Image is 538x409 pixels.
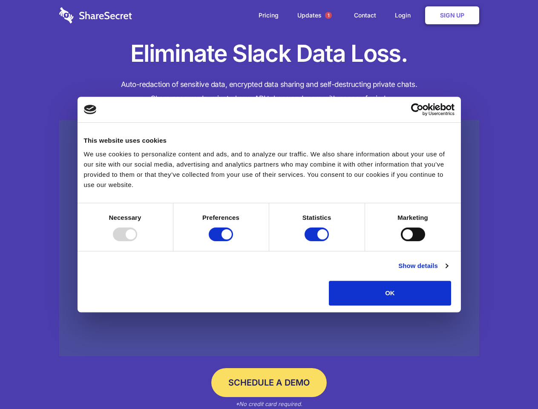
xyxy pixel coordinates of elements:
em: *No credit card required. [236,400,302,407]
a: Pricing [250,2,287,29]
a: Schedule a Demo [211,368,327,397]
img: logo [84,105,97,114]
h1: Eliminate Slack Data Loss. [59,38,479,69]
strong: Necessary [109,214,141,221]
strong: Marketing [397,214,428,221]
img: logo-wordmark-white-trans-d4663122ce5f474addd5e946df7df03e33cb6a1c49d2221995e7729f52c070b2.svg [59,7,132,23]
button: OK [329,281,451,305]
span: 1 [325,12,332,19]
div: We use cookies to personalize content and ads, and to analyze our traffic. We also share informat... [84,149,455,190]
h4: Auto-redaction of sensitive data, encrypted data sharing and self-destructing private chats. Shar... [59,78,479,106]
div: This website uses cookies [84,135,455,146]
strong: Statistics [302,214,331,221]
a: Login [386,2,423,29]
a: Show details [398,261,448,271]
a: Wistia video thumbnail [59,120,479,357]
a: Contact [345,2,385,29]
a: Sign Up [425,6,479,24]
strong: Preferences [202,214,239,221]
a: Usercentrics Cookiebot - opens in a new window [380,103,455,116]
